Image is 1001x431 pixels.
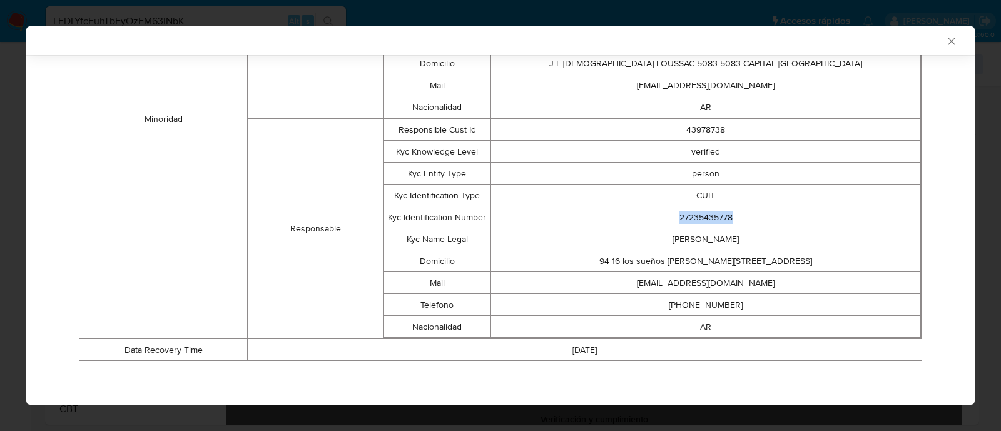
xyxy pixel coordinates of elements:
td: [EMAIL_ADDRESS][DOMAIN_NAME] [491,272,921,294]
td: 27235435778 [491,206,921,228]
td: AR [491,316,921,338]
td: Nacionalidad [384,96,491,118]
td: [DATE] [248,339,922,361]
td: AR [491,96,921,118]
td: Nacionalidad [384,316,491,338]
td: Kyc Entity Type [384,163,491,185]
td: Kyc Name Legal [384,228,491,250]
td: [PERSON_NAME] [491,228,921,250]
td: Responsible Cust Id [384,119,491,141]
td: 94 16 los sueños [PERSON_NAME][STREET_ADDRESS] [491,250,921,272]
td: [PHONE_NUMBER] [491,294,921,316]
td: person [491,163,921,185]
td: Telefono [384,294,491,316]
td: Kyc Knowledge Level [384,141,491,163]
td: verified [491,141,921,163]
button: Cerrar ventana [945,35,957,46]
td: Responsable [248,119,383,338]
td: 43978738 [491,119,921,141]
td: Mail [384,272,491,294]
td: J L [DEMOGRAPHIC_DATA] LOUSSAC 5083 5083 CAPITAL [GEOGRAPHIC_DATA] [491,53,921,74]
td: Kyc Identification Number [384,206,491,228]
td: [EMAIL_ADDRESS][DOMAIN_NAME] [491,74,921,96]
td: Data Recovery Time [79,339,248,361]
td: Domicilio [384,250,491,272]
td: Domicilio [384,53,491,74]
td: CUIT [491,185,921,206]
div: closure-recommendation-modal [26,26,975,405]
td: Kyc Identification Type [384,185,491,206]
td: Mail [384,74,491,96]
